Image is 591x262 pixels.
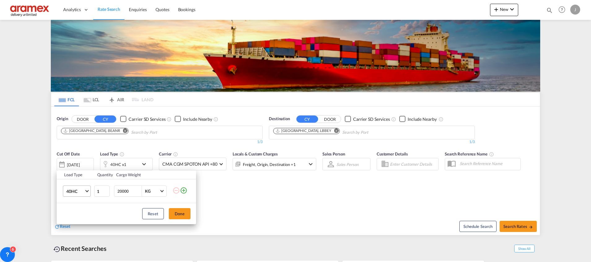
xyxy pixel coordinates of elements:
md-select: Choose: 40HC [63,186,91,197]
md-icon: icon-minus-circle-outline [173,187,180,194]
input: Qty [94,186,110,197]
md-icon: icon-plus-circle-outline [180,187,187,194]
div: KG [145,189,151,194]
th: Quantity [94,170,113,179]
span: 40HC [66,188,84,194]
input: Enter Weight [117,186,142,196]
button: Done [169,208,190,219]
th: Load Type [57,170,94,179]
button: Reset [142,208,164,219]
div: Cargo Weight [116,172,169,177]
